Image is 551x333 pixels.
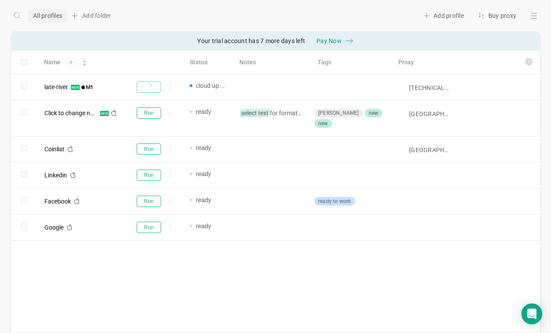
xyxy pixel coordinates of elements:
button: Run [137,107,161,119]
div: Google [44,224,64,230]
span: Name [44,58,60,67]
span: Pay Now [316,37,342,45]
span: Status [190,58,208,67]
div: late-river [44,84,68,90]
i: icon: caret-down [82,62,87,65]
i: icon: apple [67,146,74,152]
div: Add profile [420,9,467,23]
button: Run [137,170,161,181]
div: Linkedin [44,172,67,178]
input: Search for proxy... [409,147,450,153]
div: Open Intercom Messenger [521,303,542,324]
button: Run [137,143,161,155]
span: Your trial account has 7 more days left [197,37,305,45]
span: ready [196,107,225,116]
input: Search for proxy... [409,84,450,91]
i: icon: caret-up [82,59,87,62]
div: Facebook [44,198,71,204]
span: Add folder [82,11,111,20]
span: select text [240,109,270,117]
i: icon: apple [111,110,117,116]
div: Buy proxy [474,9,520,23]
span: Proxy [398,58,414,67]
i: icon: apple [66,224,73,230]
button: Run [137,196,161,207]
span: ready [196,196,225,204]
div: All profiles [28,9,67,23]
span: ready [196,170,225,178]
div: Sort [82,59,87,65]
span: ready [196,143,225,152]
span: Tags [318,58,331,67]
i: icon: apple [70,172,76,178]
span: cloud uploading... [196,81,225,90]
input: Search for proxy... [409,110,450,117]
span: Click to change name [44,110,102,117]
div: Coinlist [44,146,64,152]
p: for formatting [240,109,303,117]
i: icon: apple [74,198,80,204]
span: ready [196,222,225,230]
span: Notes [239,58,256,67]
button: Run [137,222,161,233]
